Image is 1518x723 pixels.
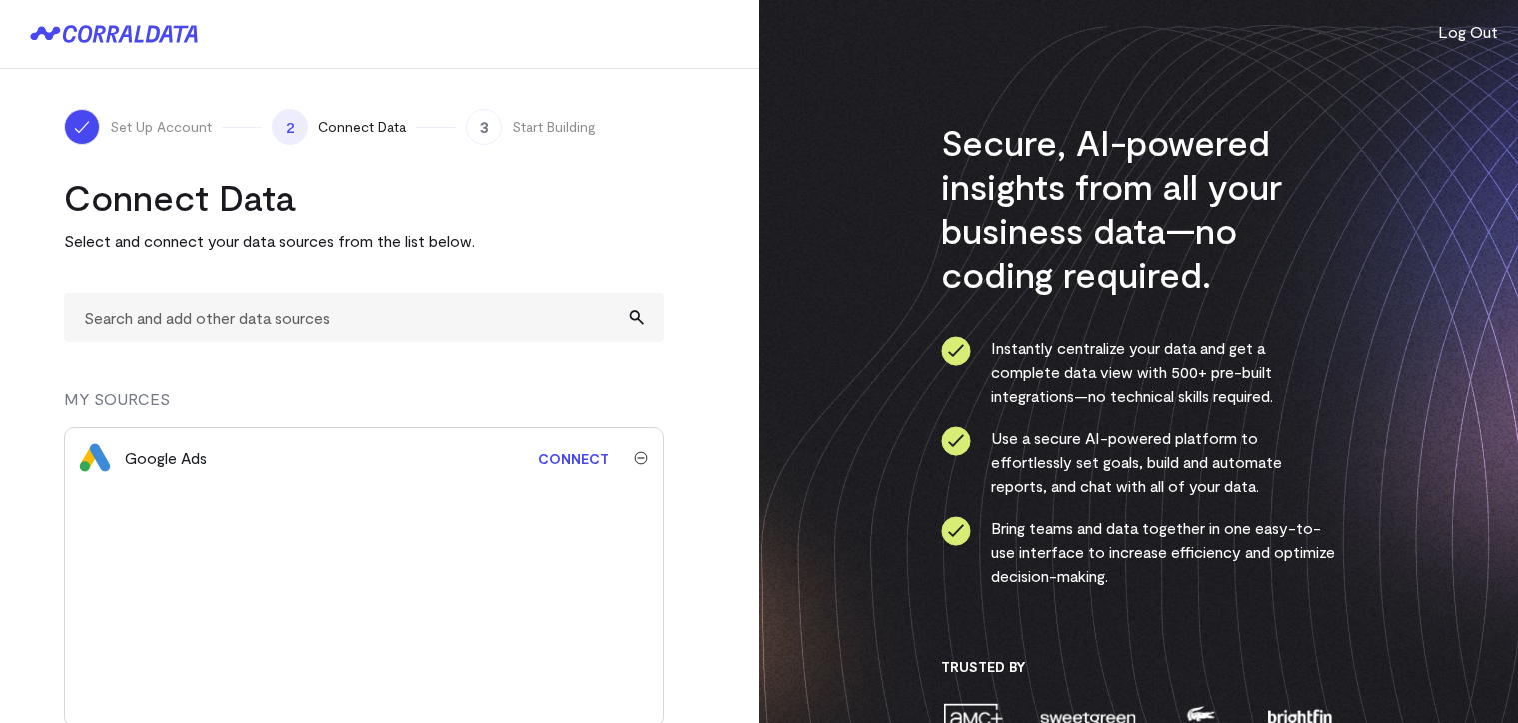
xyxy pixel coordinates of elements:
[64,293,664,342] input: Search and add other data sources
[941,658,1336,676] h3: Trusted By
[941,516,1336,588] li: Bring teams and data together in one easy-to-use interface to increase efficiency and optimize de...
[941,120,1336,296] h3: Secure, AI-powered insights from all your business data—no coding required.
[528,440,619,477] a: Connect
[466,109,502,145] span: 3
[634,451,648,465] img: trash-40e54a27.svg
[941,336,1336,408] li: Instantly centralize your data and get a complete data view with 500+ pre-built integrations—no t...
[941,336,971,366] img: ico-check-circle-4b19435c.svg
[79,442,111,474] img: google_ads-c8121f33.png
[1438,20,1498,44] button: Log Out
[941,516,971,546] img: ico-check-circle-4b19435c.svg
[941,426,971,456] img: ico-check-circle-4b19435c.svg
[72,117,92,137] img: ico-check-white-5ff98cb1.svg
[64,387,664,427] div: MY SOURCES
[125,446,207,470] div: Google Ads
[512,117,596,137] span: Start Building
[110,117,212,137] span: Set Up Account
[272,109,308,145] span: 2
[318,117,406,137] span: Connect Data
[64,229,664,253] p: Select and connect your data sources from the list below.
[941,426,1336,498] li: Use a secure AI-powered platform to effortlessly set goals, build and automate reports, and chat ...
[64,175,664,219] h2: Connect Data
